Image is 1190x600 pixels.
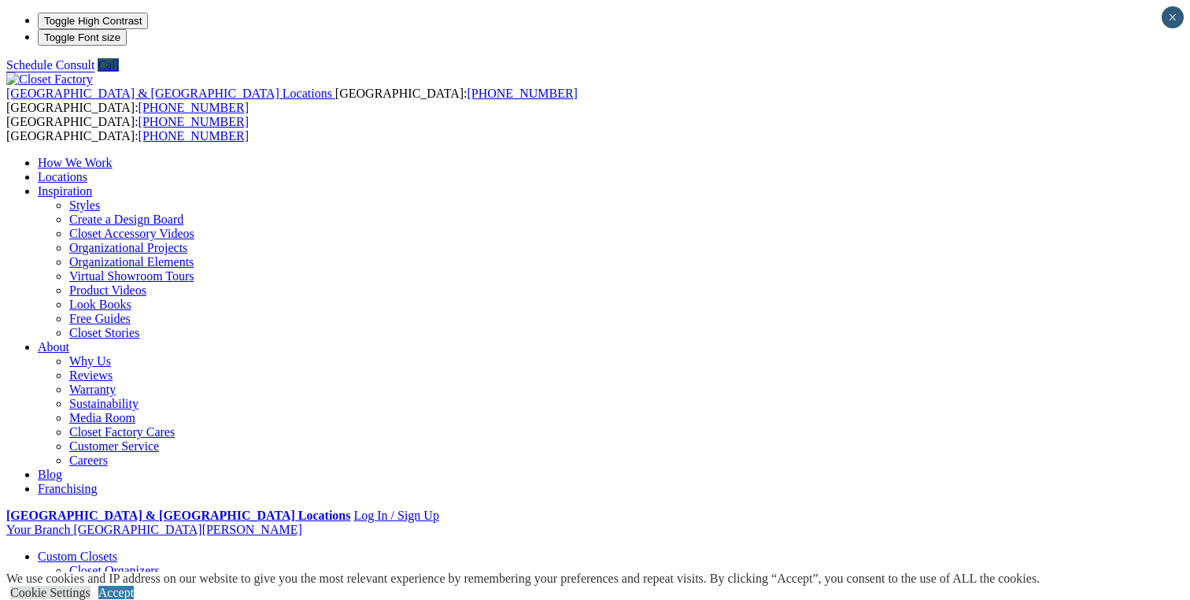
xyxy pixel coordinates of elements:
a: Your Branch [GEOGRAPHIC_DATA][PERSON_NAME] [6,523,302,536]
a: Inspiration [38,184,92,198]
a: Custom Closets [38,550,117,563]
a: Organizational Projects [69,241,187,254]
a: Why Us [69,354,111,368]
a: [PHONE_NUMBER] [139,115,249,128]
a: Blog [38,468,62,481]
a: Sustainability [69,397,139,410]
a: Reviews [69,369,113,382]
a: Call [98,58,119,72]
a: Warranty [69,383,116,396]
a: [GEOGRAPHIC_DATA] & [GEOGRAPHIC_DATA] Locations [6,87,335,100]
a: Log In / Sign Up [353,509,438,522]
a: Look Books [69,298,131,311]
a: Accept [98,586,134,599]
a: [GEOGRAPHIC_DATA] & [GEOGRAPHIC_DATA] Locations [6,509,350,522]
span: Toggle Font size [44,31,120,43]
a: [PHONE_NUMBER] [467,87,577,100]
div: We use cookies and IP address on our website to give you the most relevant experience by remember... [6,572,1040,586]
a: Free Guides [69,312,131,325]
span: [GEOGRAPHIC_DATA]: [GEOGRAPHIC_DATA]: [6,87,578,114]
button: Toggle High Contrast [38,13,148,29]
a: Virtual Showroom Tours [69,269,194,283]
a: Create a Design Board [69,213,183,226]
a: Closet Accessory Videos [69,227,194,240]
span: Your Branch [6,523,70,536]
button: Toggle Font size [38,29,127,46]
a: How We Work [38,156,113,169]
span: [GEOGRAPHIC_DATA][PERSON_NAME] [73,523,301,536]
span: Toggle High Contrast [44,15,142,27]
a: Customer Service [69,439,159,453]
a: Organizational Elements [69,255,194,269]
a: Closet Factory Cares [69,425,175,439]
span: [GEOGRAPHIC_DATA]: [GEOGRAPHIC_DATA]: [6,115,249,143]
a: Locations [38,170,87,183]
a: [PHONE_NUMBER] [139,101,249,114]
a: Media Room [69,411,135,424]
button: Close [1162,6,1184,28]
a: Closet Stories [69,326,139,339]
a: Styles [69,198,100,212]
a: Closet Organizers [69,564,160,577]
img: Closet Factory [6,72,93,87]
a: About [38,340,69,354]
a: Careers [69,454,108,467]
a: [PHONE_NUMBER] [139,129,249,143]
span: [GEOGRAPHIC_DATA] & [GEOGRAPHIC_DATA] Locations [6,87,332,100]
a: Product Videos [69,283,146,297]
a: Schedule Consult [6,58,94,72]
a: Franchising [38,482,98,495]
a: Cookie Settings [10,586,91,599]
